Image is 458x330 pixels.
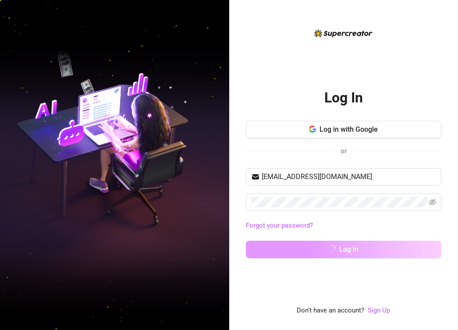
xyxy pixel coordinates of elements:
input: Your email [262,172,436,182]
button: Log in with Google [246,121,441,138]
span: loading [329,246,336,253]
img: logo-BBDzfeDw.svg [314,29,373,37]
span: eye-invisible [429,199,436,206]
a: Forgot your password? [246,221,441,231]
a: Sign Up [368,306,390,314]
button: Log in [246,241,441,258]
span: or [341,147,347,155]
span: Don't have an account? [297,305,364,316]
h2: Log In [324,89,363,107]
a: Forgot your password? [246,221,313,229]
span: Log in with Google [320,125,378,133]
span: Log in [339,245,359,253]
a: Sign Up [368,305,390,316]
